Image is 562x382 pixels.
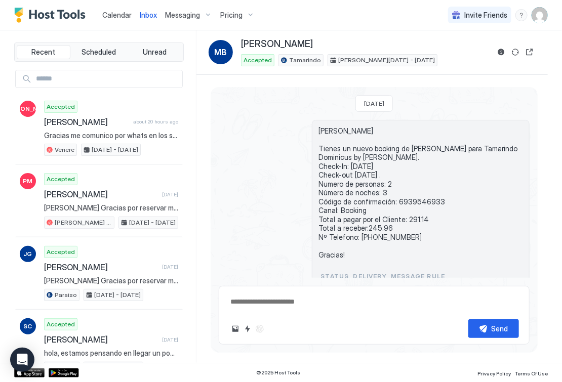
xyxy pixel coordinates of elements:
[229,323,242,335] button: Upload image
[515,370,548,376] span: Terms Of Use
[44,189,158,199] span: [PERSON_NAME]
[162,191,178,198] span: [DATE]
[256,369,300,376] span: © 2025 Host Tools
[92,145,138,154] span: [DATE] - [DATE]
[44,131,178,140] span: Gracias me comunico por whats en los siguientes dias gracias
[14,368,45,377] a: App Store
[14,8,90,23] a: Host Tools Logo
[464,11,507,20] span: Invite Friends
[495,46,507,58] button: Reservation information
[338,56,435,65] span: [PERSON_NAME][DATE] - [DATE]
[32,70,182,88] input: Input Field
[44,334,158,345] span: [PERSON_NAME]
[55,145,74,154] span: Venere
[492,323,508,334] div: Send
[140,11,157,19] span: Inbox
[162,264,178,270] span: [DATE]
[220,11,243,20] span: Pricing
[82,48,116,57] span: Scheduled
[17,45,70,59] button: Recent
[24,322,32,331] span: SC
[47,175,75,184] span: Accepted
[524,46,536,58] button: Open reservation
[468,319,519,338] button: Send
[515,367,548,378] a: Terms Of Use
[509,46,521,58] button: Sync reservation
[44,349,178,358] span: hola, estamos pensando en llegar un poco antes, entre las 2 y las 3 de la tarde, espero que no se...
[143,48,167,57] span: Unread
[3,104,53,113] span: [PERSON_NAME]
[515,9,528,21] div: menu
[391,272,445,281] span: Message Rule
[31,48,55,57] span: Recent
[47,320,75,329] span: Accepted
[55,218,112,227] span: [PERSON_NAME] By [PERSON_NAME]
[72,45,126,59] button: Scheduled
[47,102,75,111] span: Accepted
[24,249,32,259] span: JG
[353,272,387,281] span: Delivery
[55,290,77,300] span: Paraiso
[14,43,184,62] div: tab-group
[10,348,34,372] div: Open Intercom Messenger
[532,7,548,23] div: User profile
[102,11,132,19] span: Calendar
[215,46,227,58] span: MB
[23,177,33,186] span: PM
[289,56,321,65] span: Tamarindo
[477,367,511,378] a: Privacy Policy
[320,272,349,281] span: status
[94,290,141,300] span: [DATE] - [DATE]
[44,117,129,127] span: [PERSON_NAME]
[47,247,75,257] span: Accepted
[49,368,79,377] a: Google Play Store
[242,323,254,335] button: Quick reply
[165,11,200,20] span: Messaging
[44,276,178,285] span: [PERSON_NAME] Gracias por reservar mi apartamento, estoy encantada de teneros por aquí. Te estaré...
[128,45,181,59] button: Unread
[364,100,384,107] span: [DATE]
[44,203,178,213] span: [PERSON_NAME] Gracias por reservar mi apartamento, estoy encantada de teneros por aquí. Te estaré...
[162,336,178,343] span: [DATE]
[241,38,313,50] span: [PERSON_NAME]
[44,262,158,272] span: [PERSON_NAME]
[318,126,523,260] span: [PERSON_NAME] Tienes un nuevo booking de [PERSON_NAME] para Tamarindo Dominicus by [PERSON_NAME]....
[102,10,132,20] a: Calendar
[244,56,272,65] span: Accepted
[129,218,176,227] span: [DATE] - [DATE]
[140,10,157,20] a: Inbox
[133,118,178,125] span: about 20 hours ago
[477,370,511,376] span: Privacy Policy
